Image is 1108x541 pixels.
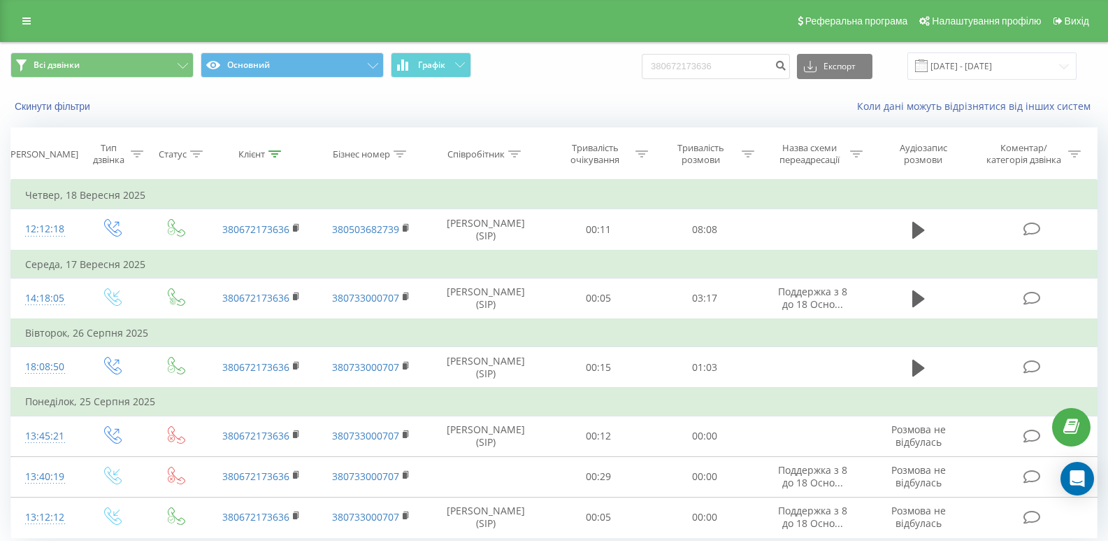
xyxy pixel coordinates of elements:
[222,291,289,304] a: 380672173636
[545,456,652,497] td: 00:29
[652,416,758,456] td: 00:00
[333,148,390,160] div: Бізнес номер
[652,278,758,319] td: 03:17
[25,353,65,381] div: 18:08:50
[222,429,289,442] a: 380672173636
[778,463,847,489] span: Поддержка з 8 до 18 Осно...
[11,181,1098,209] td: Четвер, 18 Вересня 2025
[25,423,65,450] div: 13:45:21
[797,54,872,79] button: Експорт
[426,278,545,319] td: [PERSON_NAME] (SIP)
[332,470,399,483] a: 380733000707
[426,497,545,538] td: [PERSON_NAME] (SIP)
[11,251,1098,279] td: Середа, 17 Вересня 2025
[652,209,758,251] td: 08:08
[11,388,1098,416] td: Понеділок, 25 Серпня 2025
[545,278,652,319] td: 00:05
[891,423,946,449] span: Розмова не відбулась
[1060,462,1094,496] div: Open Intercom Messenger
[778,285,847,311] span: Поддержка з 8 до 18 Осно...
[159,148,187,160] div: Статус
[652,456,758,497] td: 00:00
[426,416,545,456] td: [PERSON_NAME] (SIP)
[25,504,65,531] div: 13:12:12
[391,52,471,78] button: Графік
[880,142,966,166] div: Аудіозапис розмови
[222,223,289,236] a: 380672173636
[558,142,632,166] div: Тривалість очікування
[426,209,545,251] td: [PERSON_NAME] (SIP)
[222,470,289,483] a: 380672173636
[10,100,97,113] button: Скинути фільтри
[11,319,1098,347] td: Вівторок, 26 Серпня 2025
[664,142,738,166] div: Тривалість розмови
[34,59,80,71] span: Всі дзвінки
[222,360,289,374] a: 380672173636
[652,497,758,538] td: 00:00
[857,99,1098,113] a: Коли дані можуть відрізнятися вiд інших систем
[332,223,399,236] a: 380503682739
[332,429,399,442] a: 380733000707
[447,148,505,160] div: Співробітник
[545,416,652,456] td: 00:12
[238,148,265,160] div: Клієнт
[891,504,946,530] span: Розмова не відбулась
[332,510,399,524] a: 380733000707
[426,347,545,388] td: [PERSON_NAME] (SIP)
[418,60,445,70] span: Графік
[652,347,758,388] td: 01:03
[642,54,790,79] input: Пошук за номером
[545,497,652,538] td: 00:05
[545,347,652,388] td: 00:15
[91,142,127,166] div: Тип дзвінка
[778,504,847,530] span: Поддержка з 8 до 18 Осно...
[332,291,399,304] a: 380733000707
[983,142,1065,166] div: Коментар/категорія дзвінка
[25,216,65,243] div: 12:12:18
[772,142,847,166] div: Назва схеми переадресації
[332,360,399,374] a: 380733000707
[222,510,289,524] a: 380672173636
[932,15,1041,27] span: Налаштування профілю
[10,52,194,78] button: Всі дзвінки
[25,463,65,491] div: 13:40:19
[25,285,65,312] div: 14:18:05
[1065,15,1089,27] span: Вихід
[545,209,652,251] td: 00:11
[805,15,908,27] span: Реферальна програма
[891,463,946,489] span: Розмова не відбулась
[201,52,384,78] button: Основний
[8,148,78,160] div: [PERSON_NAME]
